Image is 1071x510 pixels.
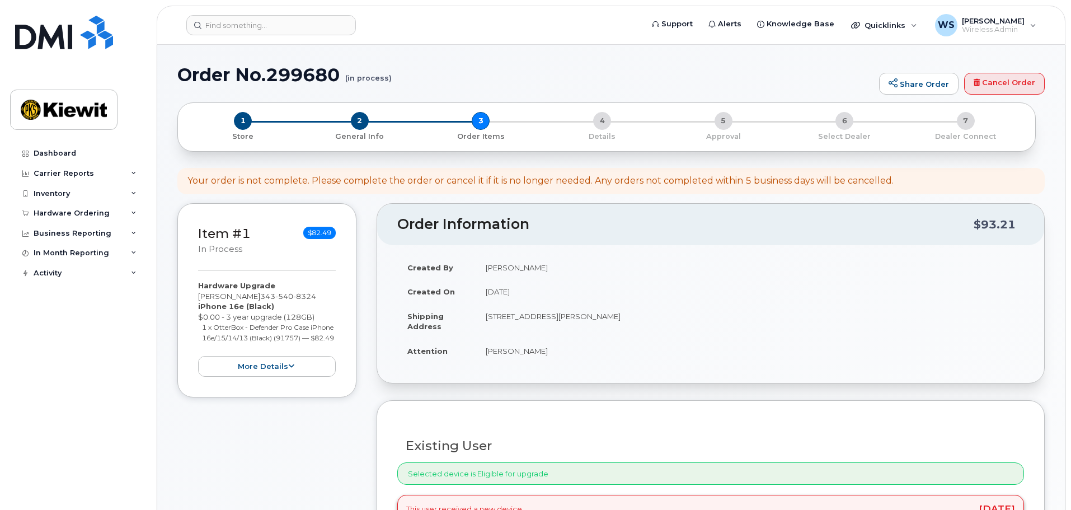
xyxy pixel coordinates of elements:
[299,130,421,142] a: 2 General Info
[198,244,242,254] small: in process
[187,175,894,188] div: Your order is not complete. Please complete the order or cancel it if it is no longer needed. Any...
[345,65,392,82] small: (in process)
[407,347,448,355] strong: Attention
[260,292,316,301] span: 343
[293,292,316,301] span: 8324
[397,462,1024,485] div: Selected device is Eligible for upgrade
[191,132,295,142] p: Store
[407,263,453,272] strong: Created By
[187,130,299,142] a: 1 Store
[304,132,416,142] p: General Info
[198,226,251,241] a: Item #1
[198,280,336,377] div: [PERSON_NAME] $0.00 - 3 year upgrade (128GB)
[198,302,274,311] strong: iPhone 16e (Black)
[198,281,275,290] strong: Hardware Upgrade
[198,356,336,377] button: more details
[476,255,1024,280] td: [PERSON_NAME]
[397,217,974,232] h2: Order Information
[407,287,455,296] strong: Created On
[177,65,873,85] h1: Order No.299680
[351,112,369,130] span: 2
[974,214,1016,235] div: $93.21
[879,73,959,95] a: Share Order
[234,112,252,130] span: 1
[964,73,1045,95] a: Cancel Order
[406,439,1016,453] h3: Existing User
[202,323,334,342] small: 1 x OtterBox - Defender Pro Case iPhone 16e/15/14/13 (Black) (91757) — $82.49
[476,339,1024,363] td: [PERSON_NAME]
[476,279,1024,304] td: [DATE]
[407,312,444,331] strong: Shipping Address
[476,304,1024,339] td: [STREET_ADDRESS][PERSON_NAME]
[303,227,336,239] span: $82.49
[275,292,293,301] span: 540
